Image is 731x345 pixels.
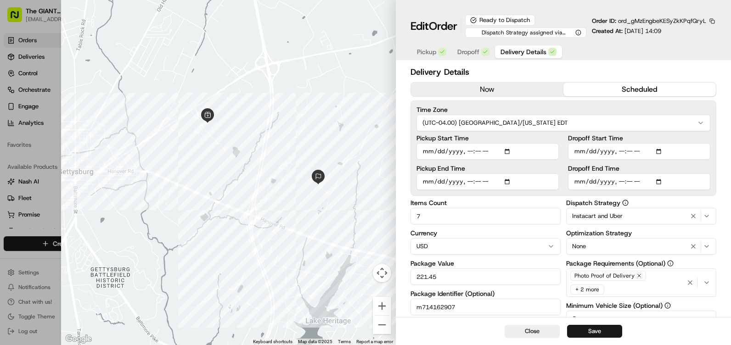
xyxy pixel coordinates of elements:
span: Dropoff [457,47,479,56]
label: Package Requirements (Optional) [566,260,716,267]
label: Minimum Vehicle Size (Optional) [566,302,716,309]
label: Pickup Start Time [416,135,559,141]
div: 💻 [78,134,85,141]
button: Save [567,325,622,338]
label: Optimization Strategy [566,230,716,236]
button: Package Requirements (Optional) [667,260,674,267]
button: Close [505,325,560,338]
span: Map data ©2025 [298,339,332,344]
button: Instacart and Uber [566,208,716,224]
label: Package Identifier (Optional) [410,290,561,297]
img: Google [63,333,94,345]
label: Currency [410,230,561,236]
p: Order ID: [592,17,706,25]
div: Ready to Dispatch [465,15,535,26]
button: Minimum Vehicle Size (Optional) [664,302,671,309]
span: Dispatch Strategy assigned via Automation [470,29,574,36]
a: Report a map error [356,339,393,344]
input: Got a question? Start typing here... [24,59,165,69]
span: Pickup [417,47,436,56]
span: Pylon [91,156,111,162]
a: Open this area in Google Maps (opens a new window) [63,333,94,345]
button: Start new chat [156,90,167,101]
label: Items Count [410,200,561,206]
label: Dropoff End Time [568,165,710,172]
img: 1736555255976-a54dd68f-1ca7-489b-9aae-adbdc363a1c4 [9,88,26,104]
input: Enter package identifier [410,299,561,315]
p: Welcome 👋 [9,37,167,51]
span: API Documentation [87,133,147,142]
input: Enter items count [410,208,561,224]
div: + 2 more [570,284,604,295]
span: None [572,242,586,250]
span: Knowledge Base [18,133,70,142]
button: None [566,238,716,255]
p: Created At: [592,27,661,35]
span: ord_gMzEngbeKESyZkKPqfQryL [618,17,706,25]
a: Powered byPylon [65,155,111,162]
label: Pickup End Time [416,165,559,172]
span: Photo Proof of Delivery [574,272,635,279]
label: Time Zone [416,106,710,113]
h1: Edit [410,19,457,33]
h2: Delivery Details [410,66,716,78]
div: We're available if you need us! [31,97,116,104]
span: Delivery Details [500,47,546,56]
button: Zoom in [373,297,391,315]
a: 💻API Documentation [74,129,151,146]
div: Start new chat [31,88,151,97]
label: Package Value [410,260,561,267]
span: Instacart and Uber [572,212,623,220]
button: Dispatch Strategy [622,200,629,206]
input: Enter package value [410,268,561,285]
button: scheduled [563,83,716,96]
span: Order [429,19,457,33]
button: Photo Proof of Delivery+ 2 more [566,268,716,297]
a: Terms (opens in new tab) [338,339,351,344]
button: Zoom out [373,316,391,334]
button: now [411,83,563,96]
label: Dispatch Strategy [566,200,716,206]
button: Map camera controls [373,264,391,282]
span: [DATE] 14:09 [624,27,661,35]
button: Dispatch Strategy assigned via Automation [465,28,586,38]
label: Dropoff Start Time [568,135,710,141]
div: 📗 [9,134,17,141]
button: Keyboard shortcuts [253,339,292,345]
img: Nash [9,9,28,28]
a: 📗Knowledge Base [6,129,74,146]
